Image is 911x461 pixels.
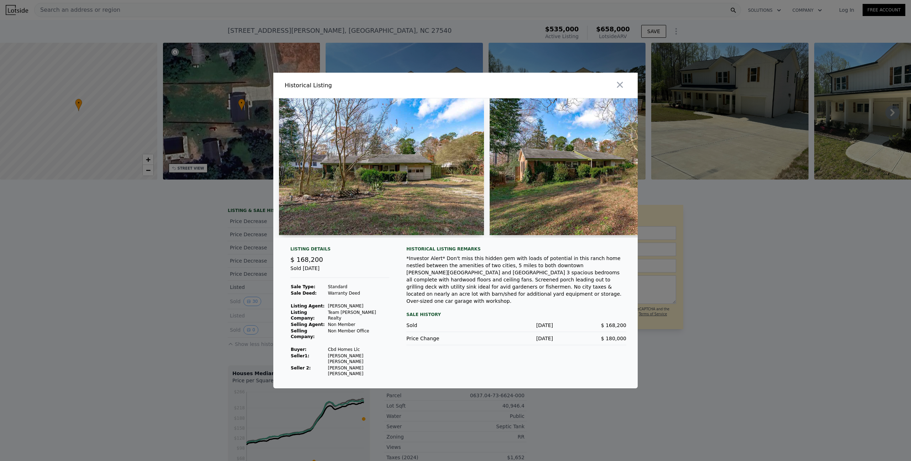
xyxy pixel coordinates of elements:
[406,246,626,252] div: Historical Listing remarks
[327,284,389,290] td: Standard
[406,322,480,329] div: Sold
[480,322,553,329] div: [DATE]
[291,366,311,371] strong: Seller 2:
[291,310,315,321] strong: Listing Company:
[406,335,480,342] div: Price Change
[290,256,323,263] span: $ 168,200
[290,246,389,255] div: Listing Details
[601,322,626,328] span: $ 168,200
[490,98,695,235] img: Property Img
[327,290,389,296] td: Warranty Deed
[480,335,553,342] div: [DATE]
[327,303,389,309] td: [PERSON_NAME]
[290,265,389,278] div: Sold [DATE]
[327,309,389,321] td: Team [PERSON_NAME] Realty
[327,321,389,328] td: Non Member
[291,322,325,327] strong: Selling Agent:
[601,336,626,341] span: $ 180,000
[291,284,315,289] strong: Sale Type:
[327,353,389,365] td: [PERSON_NAME] [PERSON_NAME]
[291,328,315,339] strong: Selling Company:
[291,353,309,358] strong: Seller 1 :
[327,346,389,353] td: Cbd Homes Llc
[285,81,453,90] div: Historical Listing
[406,310,626,319] div: Sale History
[327,365,389,377] td: [PERSON_NAME] [PERSON_NAME]
[406,255,626,305] div: *Investor Alert* Don't miss this hidden gem with loads of potential in this ranch home nestled be...
[279,98,484,235] img: Property Img
[291,304,325,309] strong: Listing Agent:
[291,347,306,352] strong: Buyer :
[327,328,389,340] td: Non Member Office
[291,291,317,296] strong: Sale Deed:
